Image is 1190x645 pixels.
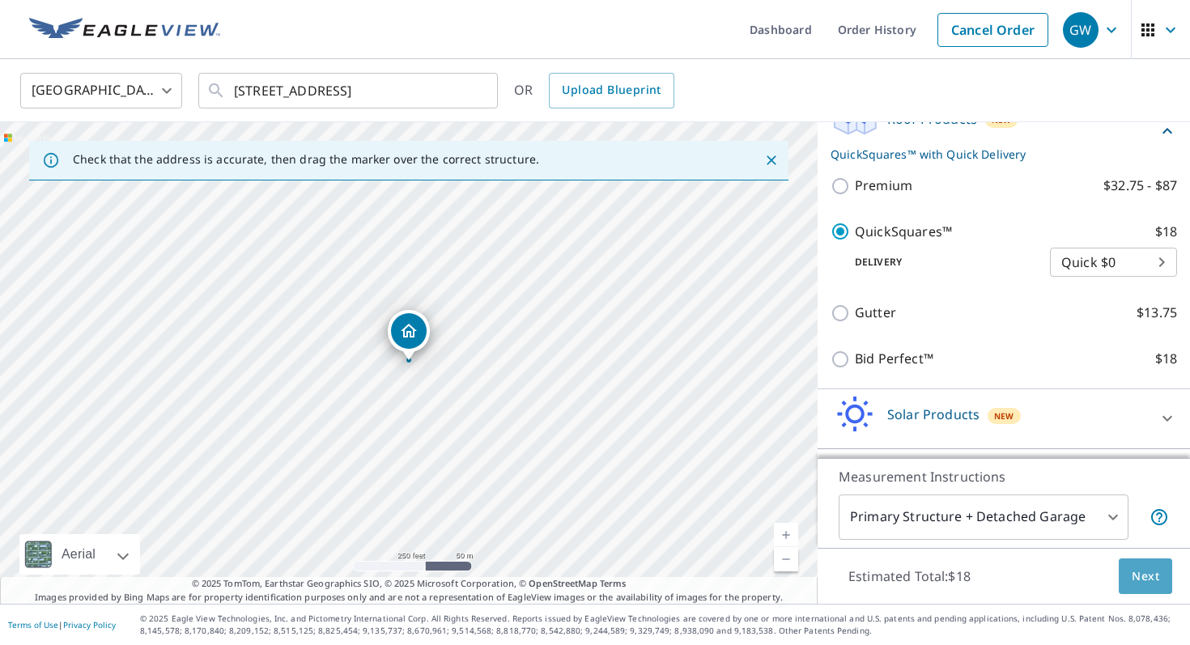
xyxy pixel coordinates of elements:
[831,255,1050,269] p: Delivery
[831,146,1158,163] p: QuickSquares™ with Quick Delivery
[855,176,912,196] p: Premium
[234,68,465,113] input: Search by address or latitude-longitude
[831,396,1177,442] div: Solar ProductsNew
[855,303,896,323] p: Gutter
[994,409,1014,422] span: New
[529,577,597,589] a: OpenStreetMap
[140,613,1182,637] p: © 2025 Eagle View Technologies, Inc. and Pictometry International Corp. All Rights Reserved. Repo...
[8,620,116,630] p: |
[388,310,430,360] div: Dropped pin, building 1, Residential property, 1109 Ridge Rd Queensbury, NY 12804
[20,68,182,113] div: [GEOGRAPHIC_DATA]
[839,494,1128,540] div: Primary Structure + Detached Garage
[774,547,798,571] a: Current Level 17, Zoom Out
[831,100,1177,163] div: Roof ProductsNewQuickSquares™ with Quick Delivery
[855,222,952,242] p: QuickSquares™
[831,456,1177,502] div: Walls ProductsNew
[1155,349,1177,369] p: $18
[73,152,539,167] p: Check that the address is accurate, then drag the marker over the correct structure.
[937,13,1048,47] a: Cancel Order
[1155,222,1177,242] p: $18
[1132,566,1159,587] span: Next
[1150,507,1169,527] span: Your report will include the primary structure and a detached garage if one exists.
[1103,176,1177,196] p: $32.75 - $87
[1119,558,1172,595] button: Next
[562,80,661,100] span: Upload Blueprint
[1050,240,1177,285] div: Quick $0
[57,534,100,575] div: Aerial
[549,73,674,108] a: Upload Blueprint
[835,558,984,594] p: Estimated Total: $18
[63,619,116,630] a: Privacy Policy
[192,577,627,591] span: © 2025 TomTom, Earthstar Geographics SIO, © 2025 Microsoft Corporation, ©
[1063,12,1099,48] div: GW
[1137,303,1177,323] p: $13.75
[29,18,220,42] img: EV Logo
[19,534,140,575] div: Aerial
[839,467,1169,486] p: Measurement Instructions
[761,150,782,171] button: Close
[855,349,933,369] p: Bid Perfect™
[514,73,674,108] div: OR
[600,577,627,589] a: Terms
[774,523,798,547] a: Current Level 17, Zoom In
[887,405,980,424] p: Solar Products
[8,619,58,630] a: Terms of Use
